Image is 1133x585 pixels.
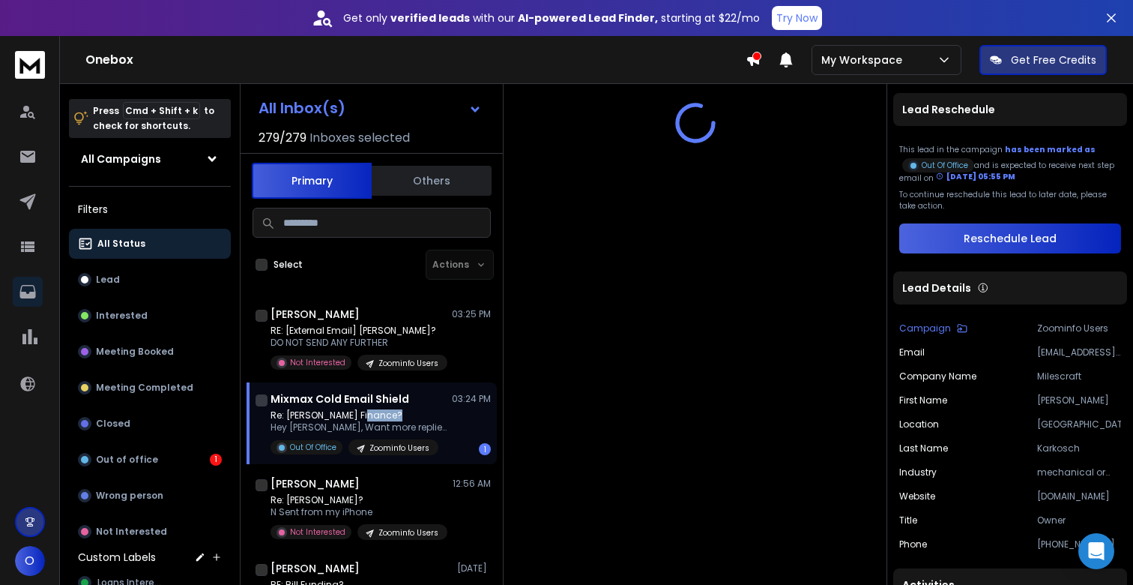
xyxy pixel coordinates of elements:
p: Campaign [899,322,951,334]
button: O [15,546,45,576]
p: title [899,514,917,526]
h3: Custom Labels [78,550,156,565]
img: logo [15,51,45,79]
h1: All Inbox(s) [259,100,345,115]
p: Closed [96,418,130,430]
p: My Workspace [821,52,908,67]
button: Lead [69,265,231,295]
p: Hey [PERSON_NAME], Want more replies to [271,421,450,433]
h3: Filters [69,199,231,220]
p: Email [899,346,925,358]
p: 03:24 PM [452,393,491,405]
p: [GEOGRAPHIC_DATA] [1037,418,1121,430]
p: Not Interested [290,526,345,538]
p: Karkosch [1037,442,1121,454]
p: To continue reschedule this lead to later date, please take action. [899,189,1121,211]
button: Meeting Booked [69,337,231,367]
p: 03:25 PM [452,308,491,320]
p: Out of office [96,454,158,466]
span: 279 / 279 [259,129,306,147]
p: [PHONE_NUMBER] [1037,538,1121,550]
h1: [PERSON_NAME] [271,561,360,576]
p: Lead [96,274,120,286]
p: [DATE] [457,562,491,574]
p: Out Of Office [290,442,336,453]
button: Primary [252,163,372,199]
p: [PERSON_NAME] [1037,394,1121,406]
h1: [PERSON_NAME] [271,476,360,491]
p: Re: [PERSON_NAME] Finance? [271,409,450,421]
div: This lead in the campaign and is expected to receive next step email on [899,144,1121,183]
p: mechanical or industrial engineering [1037,466,1121,478]
p: industry [899,466,937,478]
button: Try Now [772,6,822,30]
button: Wrong person [69,481,231,511]
p: First Name [899,394,947,406]
button: Not Interested [69,517,231,547]
button: All Inbox(s) [247,93,494,123]
button: Interested [69,301,231,331]
h1: Mixmax Cold Email Shield [271,391,409,406]
p: Interested [96,310,148,322]
button: Closed [69,409,231,439]
p: Meeting Booked [96,346,174,358]
button: Reschedule Lead [899,223,1121,253]
p: 12:56 AM [453,478,491,490]
div: 1 [210,454,222,466]
p: Company Name [899,370,976,382]
p: Wrong person [96,490,163,502]
p: Get Free Credits [1011,52,1096,67]
strong: AI-powered Lead Finder, [518,10,658,25]
p: Phone [899,538,927,550]
span: has been marked as [1005,144,1096,155]
h1: Onebox [85,51,746,69]
p: Zoominfo Users [378,358,438,369]
p: Get only with our starting at $22/mo [343,10,760,25]
button: Others [372,164,492,197]
p: Not Interested [290,357,345,368]
p: Meeting Completed [96,382,193,394]
p: Lead Reschedule [902,102,995,117]
h1: [PERSON_NAME] [271,307,360,322]
button: All Status [69,229,231,259]
p: Out Of Office [922,160,968,171]
label: Select [274,259,303,271]
button: Campaign [899,322,967,334]
div: Open Intercom Messenger [1078,533,1114,569]
button: Get Free Credits [979,45,1107,75]
p: N Sent from my iPhone [271,506,447,518]
span: Cmd + Shift + k [123,102,200,119]
h1: All Campaigns [81,151,161,166]
p: location [899,418,939,430]
p: [DOMAIN_NAME] [1037,490,1121,502]
h3: Inboxes selected [309,129,410,147]
p: Zoominfo Users [378,527,438,538]
p: Zoominfo Users [1037,322,1121,334]
button: Out of office1 [69,445,231,475]
p: [EMAIL_ADDRESS][DOMAIN_NAME] [1037,346,1121,358]
div: [DATE] 05:55 PM [936,171,1015,182]
p: All Status [97,238,145,250]
p: DO NOT SEND ANY FURTHER [271,337,447,349]
p: website [899,490,935,502]
p: Press to check for shortcuts. [93,103,214,133]
div: 1 [479,443,491,455]
p: RE: [External Email] [PERSON_NAME]? [271,325,447,337]
p: Not Interested [96,526,167,538]
p: Owner [1037,514,1121,526]
p: Milescraft [1037,370,1121,382]
button: Meeting Completed [69,373,231,403]
p: Lead Details [902,280,971,295]
strong: verified leads [390,10,470,25]
p: Last Name [899,442,948,454]
p: Try Now [776,10,818,25]
button: All Campaigns [69,144,231,174]
p: Zoominfo Users [369,442,429,454]
p: Re: [PERSON_NAME]? [271,494,447,506]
